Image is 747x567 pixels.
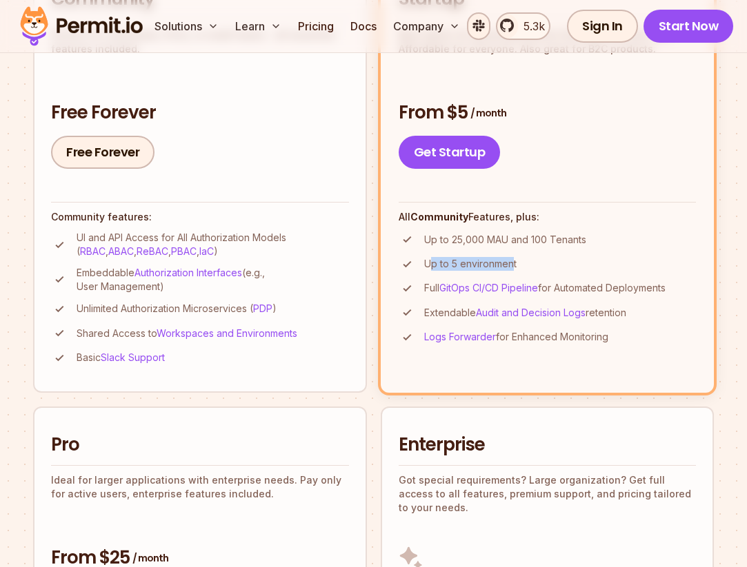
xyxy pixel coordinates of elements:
p: Shared Access to [77,327,297,340]
h4: Community features: [51,210,349,224]
a: ABAC [108,245,134,257]
p: Up to 25,000 MAU and 100 Tenants [424,233,586,247]
a: Workspaces and Environments [157,327,297,339]
h2: Pro [51,433,349,457]
span: / month [132,551,168,565]
a: 5.3k [496,12,550,40]
button: Learn [230,12,287,40]
p: UI and API Access for All Authorization Models ( , , , , ) [77,231,349,258]
a: Pricing [292,12,339,40]
h4: All Features, plus: [399,210,697,224]
a: Sign In [567,10,638,43]
p: Embeddable (e.g., User Management) [77,266,349,293]
h3: Free Forever [51,101,349,125]
a: Slack Support [101,351,165,363]
span: 5.3k [515,18,545,34]
a: Authorization Interfaces [135,267,242,278]
p: for Enhanced Monitoring [424,330,608,344]
p: Ideal for larger applications with enterprise needs. Pay only for active users, enterprise featur... [51,473,349,501]
button: Company [388,12,466,40]
p: Got special requirements? Large organization? Get full access to all features, premium support, a... [399,473,697,515]
a: GitOps CI/CD Pipeline [439,282,538,293]
a: Get Startup [399,136,501,169]
strong: Community [410,211,468,223]
a: ReBAC [137,245,168,257]
a: IaC [199,245,214,257]
a: RBAC [80,245,106,257]
a: Docs [345,12,382,40]
p: Basic [77,351,165,364]
p: Extendable retention [424,306,626,320]
h3: From $5 [399,101,697,125]
a: Start Now [644,10,734,43]
span: / month [470,106,506,120]
a: Free Forever [51,136,155,169]
a: PDP [253,302,272,314]
img: Permit logo [14,3,149,50]
a: Logs Forwarder [424,331,496,342]
p: Up to 5 environment [424,257,517,271]
button: Solutions [149,12,224,40]
p: Full for Automated Deployments [424,281,666,295]
h2: Enterprise [399,433,697,457]
a: Audit and Decision Logs [476,307,586,318]
a: PBAC [171,245,197,257]
p: Unlimited Authorization Microservices ( ) [77,302,277,316]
